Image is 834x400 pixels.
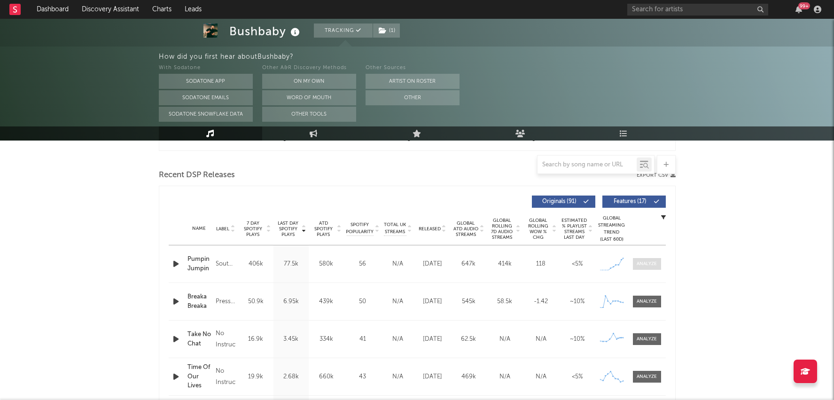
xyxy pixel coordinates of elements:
[262,90,356,105] button: Word Of Mouth
[602,196,666,208] button: Features(17)
[489,259,521,269] div: 414k
[346,335,379,344] div: 41
[262,63,356,74] div: Other A&R Discovery Methods
[384,335,412,344] div: N/A
[187,255,211,273] a: Pumpin Jumpin
[216,328,235,351] div: No Instruction
[627,4,768,16] input: Search for artists
[489,218,515,240] span: Global Rolling 7D Audio Streams
[241,372,271,382] div: 19.9k
[417,259,448,269] div: [DATE]
[159,107,253,122] button: Sodatone Snowflake Data
[525,372,557,382] div: N/A
[159,90,253,105] button: Sodatone Emails
[187,330,211,348] a: Take No Chat
[311,335,342,344] div: 334k
[453,220,479,237] span: Global ATD Audio Streams
[417,335,448,344] div: [DATE]
[561,297,593,306] div: ~ 10 %
[453,259,484,269] div: 647k
[489,297,521,306] div: 58.5k
[384,221,406,235] span: Total UK Streams
[346,259,379,269] div: 56
[366,74,460,89] button: Artist on Roster
[314,24,373,38] button: Tracking
[525,335,557,344] div: N/A
[241,297,271,306] div: 50.9k
[216,226,229,232] span: Label
[561,218,587,240] span: Estimated % Playlist Streams Last Day
[159,74,253,89] button: Sodatone App
[373,24,400,38] span: ( 1 )
[525,297,557,306] div: -1.42
[229,24,302,39] div: Bushbaby
[346,372,379,382] div: 43
[598,215,626,243] div: Global Streaming Trend (Last 60D)
[241,259,271,269] div: 406k
[637,173,676,178] button: Export CSV
[346,221,374,235] span: Spotify Popularity
[384,297,412,306] div: N/A
[419,226,441,232] span: Released
[538,199,581,204] span: Originals ( 91 )
[417,372,448,382] div: [DATE]
[241,335,271,344] div: 16.9k
[798,2,810,9] div: 99 +
[159,63,253,74] div: With Sodatone
[538,161,637,169] input: Search by song name or URL
[384,372,412,382] div: N/A
[311,220,336,237] span: ATD Spotify Plays
[159,170,235,181] span: Recent DSP Releases
[561,372,593,382] div: <5%
[373,24,400,38] button: (1)
[187,292,211,311] a: Breaka Breaka
[453,297,484,306] div: 545k
[453,372,484,382] div: 469k
[366,63,460,74] div: Other Sources
[561,259,593,269] div: <5%
[276,259,306,269] div: 77.5k
[187,363,211,391] a: Time Of Our Lives
[417,297,448,306] div: [DATE]
[311,297,342,306] div: 439k
[532,196,595,208] button: Originals(91)
[276,335,306,344] div: 3.45k
[276,372,306,382] div: 2.68k
[216,366,235,388] div: No Instruction
[311,259,342,269] div: 580k
[216,259,235,270] div: Southpoint
[384,259,412,269] div: N/A
[216,296,235,307] div: Pressure
[453,335,484,344] div: 62.5k
[525,218,551,240] span: Global Rolling WoW % Chg
[276,297,306,306] div: 6.95k
[608,199,652,204] span: Features ( 17 )
[276,220,301,237] span: Last Day Spotify Plays
[489,372,521,382] div: N/A
[262,74,356,89] button: On My Own
[366,90,460,105] button: Other
[241,220,265,237] span: 7 Day Spotify Plays
[795,6,802,13] button: 99+
[561,335,593,344] div: ~ 10 %
[262,107,356,122] button: Other Tools
[525,259,557,269] div: 118
[346,297,379,306] div: 50
[187,225,211,232] div: Name
[489,335,521,344] div: N/A
[311,372,342,382] div: 660k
